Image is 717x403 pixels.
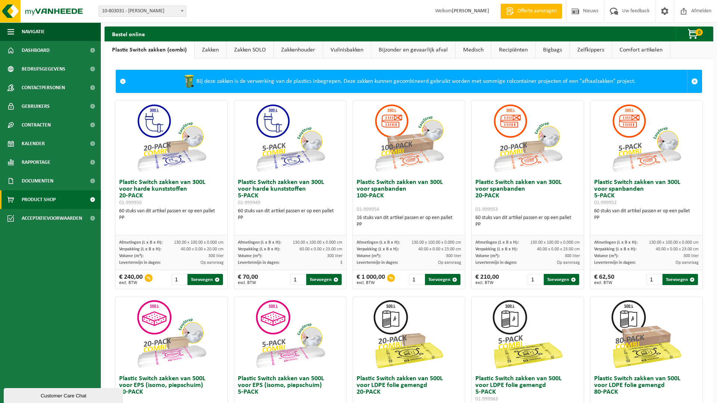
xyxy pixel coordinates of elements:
span: Volume (m³): [357,254,381,258]
span: 01-999954 [357,207,379,212]
div: € 1 000,00 [357,274,385,285]
span: Navigatie [22,22,45,41]
h3: Plastic Switch zakken van 300L voor spanbanden 20-PACK [475,179,580,213]
span: 01-999953 [475,207,498,212]
div: € 210,00 [475,274,499,285]
div: 60 stuks van dit artikel passen er op een pallet [119,208,224,221]
span: Volume (m³): [119,254,143,258]
img: 01-999949 [253,101,328,175]
span: 130.00 x 100.00 x 0.000 cm [649,240,699,245]
img: 01-999968 [609,297,684,372]
button: Toevoegen [187,274,223,285]
span: Op aanvraag [557,260,580,265]
span: Levertermijn in dagen: [119,260,161,265]
span: Afmetingen (L x B x H): [238,240,281,245]
span: Afmetingen (L x B x H): [357,240,400,245]
span: Volume (m³): [594,254,618,258]
a: Zakken [195,41,226,59]
button: 0 [675,26,713,41]
span: Contactpersonen [22,78,65,97]
span: Levertermijn in dagen: [475,260,517,265]
button: Toevoegen [662,274,698,285]
input: 1 [528,274,543,285]
h3: Plastic Switch zakken van 500L voor LDPE folie gemengd 5-PACK [475,375,580,402]
strong: [PERSON_NAME] [452,8,489,14]
div: PP [238,215,342,221]
span: Volume (m³): [475,254,500,258]
span: Bedrijfsgegevens [22,60,65,78]
span: Contracten [22,116,51,134]
span: 10-803031 - GELADI, STEVE - GENK [99,6,186,16]
span: Afmetingen (L x B x H): [475,240,519,245]
div: PP [475,221,580,228]
span: excl. BTW [119,281,143,285]
a: Sluit melding [687,70,702,93]
div: 60 stuks van dit artikel passen er op een pallet [594,208,699,221]
img: 01-999956 [134,297,209,372]
span: 40.00 x 0.00 x 20.00 cm [181,247,224,252]
input: 1 [171,274,187,285]
a: Zakkenhouder [274,41,323,59]
span: 01-999963 [475,396,498,402]
img: 01-999955 [253,297,328,372]
span: 40.00 x 0.00 x 23.00 cm [656,247,699,252]
div: € 62,50 [594,274,614,285]
span: excl. BTW [357,281,385,285]
span: 60.00 x 0.00 x 23.00 cm [299,247,342,252]
div: PP [594,215,699,221]
span: Afmetingen (L x B x H): [594,240,637,245]
div: € 240,00 [119,274,143,285]
span: 130.00 x 100.00 x 0.000 cm [530,240,580,245]
span: Verpakking (L x B x H): [238,247,280,252]
span: 130.00 x 100.00 x 0.000 cm [412,240,461,245]
input: 1 [290,274,305,285]
a: Bigbags [536,41,569,59]
span: 40.00 x 0.00 x 23.00 cm [537,247,580,252]
span: 300 liter [683,254,699,258]
button: Toevoegen [425,274,460,285]
a: Offerte aanvragen [500,4,562,19]
span: 10-803031 - GELADI, STEVE - GENK [99,6,186,17]
a: Recipiënten [491,41,535,59]
span: Gebruikers [22,97,50,116]
span: Levertermijn in dagen: [594,260,636,265]
span: 130.00 x 100.00 x 0.000 cm [293,240,342,245]
span: 300 liter [446,254,461,258]
img: WB-0240-HPE-GN-50.png [181,74,196,89]
span: Op aanvraag [676,260,699,265]
h3: Plastic Switch zakken van 300L voor harde kunststoffen 5-PACK [238,179,342,206]
span: Dashboard [22,41,50,60]
a: Comfort artikelen [612,41,670,59]
h3: Plastic Switch zakken van 300L voor harde kunststoffen 20-PACK [119,179,224,206]
img: 01-999964 [372,297,446,372]
span: 300 liter [565,254,580,258]
span: Kalender [22,134,45,153]
span: 0 [695,29,703,36]
a: Medisch [456,41,491,59]
h3: Plastic Switch zakken van 300L voor spanbanden 100-PACK [357,179,461,213]
div: PP [357,221,461,228]
span: 01-999952 [594,200,617,206]
span: Verpakking (L x B x H): [594,247,636,252]
span: 40.00 x 0.00 x 23.00 cm [418,247,461,252]
span: Documenten [22,172,53,190]
span: 300 liter [327,254,342,258]
div: € 70,00 [238,274,258,285]
span: Levertermijn in dagen: [357,260,398,265]
input: 1 [409,274,424,285]
button: Toevoegen [306,274,342,285]
span: 01-999950 [119,200,142,206]
div: Bij deze zakken is de verwerking van de plastics inbegrepen. Deze zakken kunnen gecombineerd gebr... [130,70,687,93]
span: 01-999949 [238,200,260,206]
span: excl. BTW [475,281,499,285]
h2: Bestel online [105,26,152,41]
a: Plastic Switch zakken (combi) [105,41,194,59]
h3: Plastic Switch zakken van 300L voor spanbanden 5-PACK [594,179,699,206]
a: Zelfkippers [570,41,612,59]
a: Bijzonder en gevaarlijk afval [371,41,455,59]
img: 01-999963 [490,297,565,372]
span: Verpakking (L x B x H): [357,247,399,252]
span: 130.00 x 100.00 x 0.000 cm [174,240,224,245]
img: 01-999953 [490,101,565,175]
